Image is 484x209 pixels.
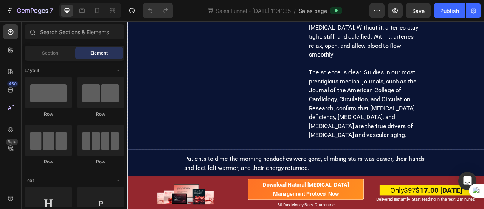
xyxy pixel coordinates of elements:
div: Row [77,111,124,118]
span: Layout [25,67,39,74]
div: Row [25,111,72,118]
p: 7 [50,6,53,15]
span: Text [25,177,34,184]
span: / [294,7,296,15]
div: Row [25,159,72,165]
div: Row [77,159,124,165]
div: Open Intercom Messenger [458,172,476,190]
button: Publish [434,3,465,18]
div: Publish [440,7,459,15]
span: Section [42,50,58,57]
button: 7 [3,3,56,18]
span: Sales Funnel - [DATE] 11:41:35 [214,7,292,15]
span: Sales page [299,7,327,15]
iframe: Design area [127,21,484,209]
span: Toggle open [112,174,124,187]
div: 450 [7,81,18,87]
span: Patients told me the morning headaches were gone, climbing stairs was easier, their hands and fee... [72,170,378,191]
input: Search Sections & Elements [25,24,124,39]
div: Undo/Redo [143,3,173,18]
span: The science is clear. Studies in our most prestigious medical journals, such as the Journal of th... [231,60,368,149]
div: Beta [6,139,18,145]
span: Save [412,8,425,14]
span: Toggle open [112,64,124,77]
span: Element [90,50,108,57]
button: Save [406,3,431,18]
